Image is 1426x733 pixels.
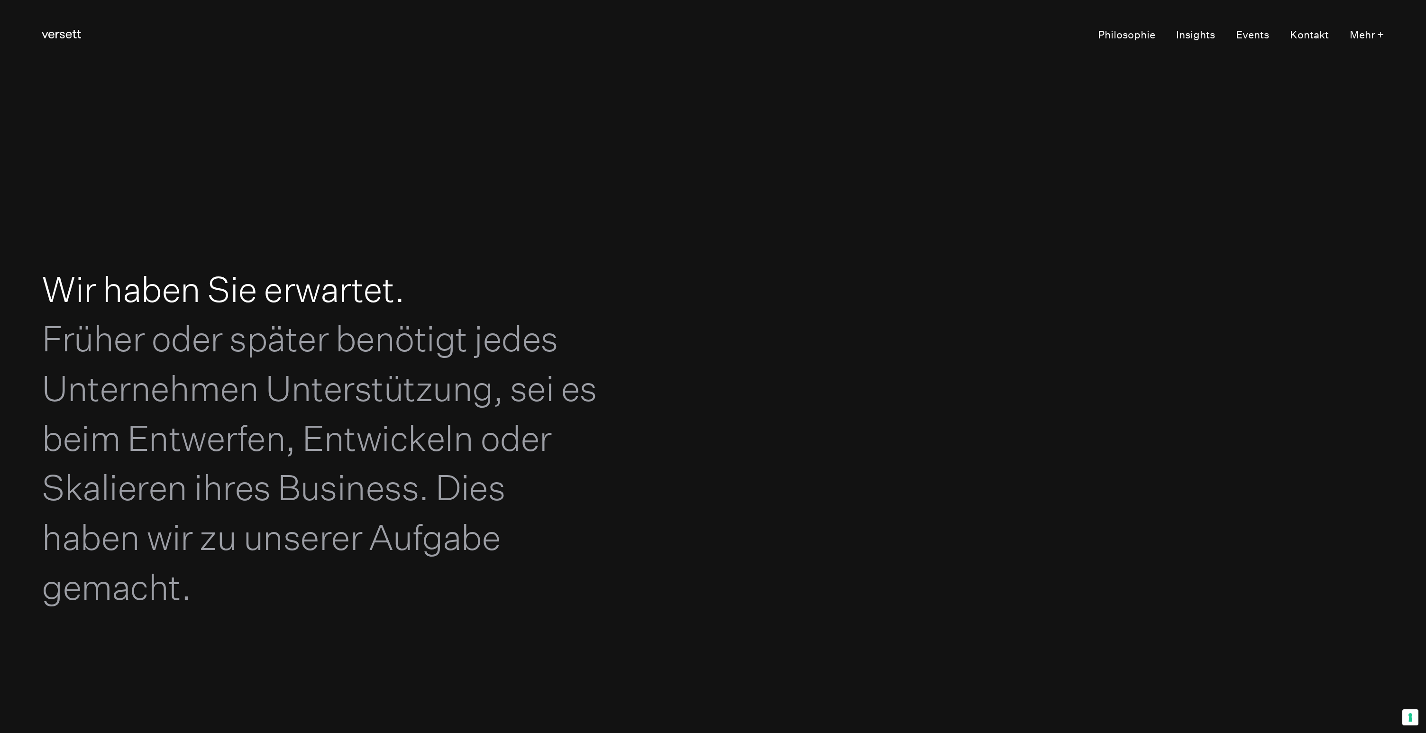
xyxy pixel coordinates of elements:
[1176,26,1215,46] a: Insights
[1236,26,1269,46] a: Events
[1098,26,1155,46] a: Philosophie
[42,264,609,612] h1: Wir haben Sie erwartet.
[1350,26,1384,46] button: Mehr +
[42,317,597,607] span: Früher oder später benötigt jedes Unternehmen Unterstützung, sei es beim Entwerfen, Entwickeln od...
[1402,709,1418,725] button: Your consent preferences for tracking technologies
[1290,26,1329,46] a: Kontakt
